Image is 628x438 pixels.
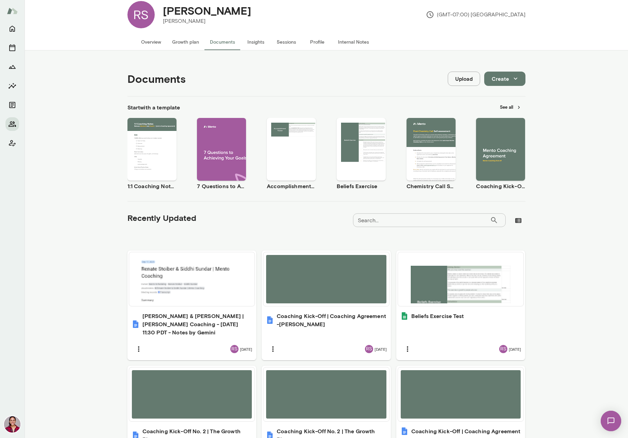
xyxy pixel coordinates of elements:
h6: Beliefs Exercise [337,182,386,190]
button: Growth plan [167,34,204,50]
button: See all [496,102,525,112]
button: Growth Plan [5,60,19,74]
h4: Documents [127,72,186,85]
div: RS [127,1,155,28]
button: Sessions [271,34,302,50]
button: Overview [136,34,167,50]
button: Members [5,117,19,131]
h6: Beliefs Exercise Test [411,312,464,320]
button: Documents [204,34,241,50]
h6: Coaching Kick-Off | Coaching Agreement [476,182,525,190]
div: RS [499,345,507,353]
span: [DATE] [240,346,252,352]
img: Coaching Kick-Off | Coaching Agreement -Siddhi [266,316,274,324]
h5: Recently Updated [127,212,196,223]
h6: Coaching Kick-Off | Coaching Agreement -[PERSON_NAME] [277,312,387,328]
img: Renate Stoiber & Siddhi Sundar | Mento Coaching - 2025/09/17 11:30 PDT - Notes by Gemini [132,320,140,328]
button: Insights [5,79,19,93]
button: Insights [241,34,271,50]
div: RS [230,345,239,353]
h6: Chemistry Call Self-Assessment [Coaches only] [407,182,456,190]
button: Internal Notes [333,34,374,50]
button: Home [5,22,19,35]
button: Sessions [5,41,19,55]
button: Profile [302,34,333,50]
button: Upload [448,72,480,86]
div: RS [365,345,373,353]
h6: 7 Questions to Achieving Your Goals [197,182,246,190]
h6: Coaching Kick-Off | Coaching Agreement [411,427,521,435]
h6: Start with a template [127,103,180,111]
h6: Accomplishment Tracker [267,182,316,190]
button: Documents [5,98,19,112]
button: Client app [5,136,19,150]
img: Siddhi Sundar [4,416,20,433]
span: [DATE] [374,346,387,352]
h6: 1:1 Coaching Notes [127,182,177,190]
img: Mento [7,4,18,17]
p: (GMT-07:00) [GEOGRAPHIC_DATA] [426,11,525,19]
span: [DATE] [509,346,521,352]
img: Beliefs Exercise Test [400,312,409,320]
p: [PERSON_NAME] [163,17,251,25]
img: Coaching Kick-Off | Coaching Agreement [400,427,409,435]
h6: [PERSON_NAME] & [PERSON_NAME] | [PERSON_NAME] Coaching - [DATE] 11:30 PDT - Notes by Gemini [142,312,252,336]
h4: [PERSON_NAME] [163,4,251,17]
button: Create [484,72,525,86]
